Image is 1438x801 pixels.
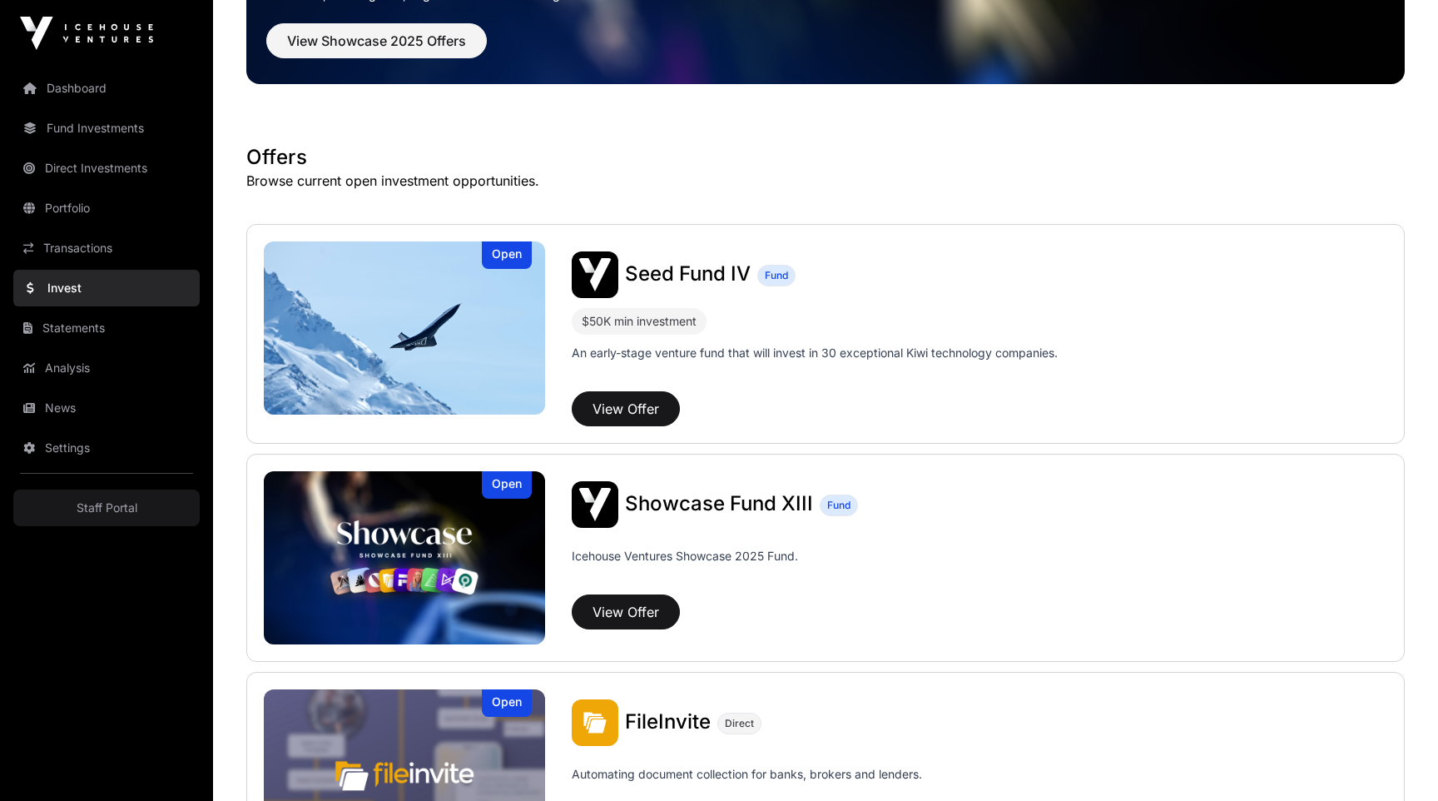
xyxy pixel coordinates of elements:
[266,23,487,58] button: View Showcase 2025 Offers
[264,241,545,415] a: Seed Fund IVOpen
[582,311,697,331] div: $50K min investment
[13,430,200,466] a: Settings
[13,150,200,187] a: Direct Investments
[482,689,532,717] div: Open
[13,310,200,346] a: Statements
[246,171,1405,191] p: Browse current open investment opportunities.
[625,261,751,286] span: Seed Fund IV
[266,40,487,57] a: View Showcase 2025 Offers
[482,471,532,499] div: Open
[13,190,200,226] a: Portfolio
[264,241,545,415] img: Seed Fund IV
[20,17,153,50] img: Icehouse Ventures Logo
[246,144,1405,171] h1: Offers
[13,110,200,147] a: Fund Investments
[625,264,751,286] a: Seed Fund IV
[13,70,200,107] a: Dashboard
[572,699,618,746] img: FileInvite
[572,391,680,426] button: View Offer
[625,712,711,734] a: FileInvite
[264,471,545,644] img: Showcase Fund XIII
[765,269,788,282] span: Fund
[13,350,200,386] a: Analysis
[572,345,1058,361] p: An early-stage venture fund that will invest in 30 exceptional Kiwi technology companies.
[625,491,813,515] span: Showcase Fund XIII
[13,390,200,426] a: News
[13,270,200,306] a: Invest
[625,494,813,515] a: Showcase Fund XIII
[625,709,711,734] span: FileInvite
[572,548,798,565] p: Icehouse Ventures Showcase 2025 Fund.
[482,241,532,269] div: Open
[572,595,680,629] button: View Offer
[13,490,200,526] a: Staff Portal
[287,31,466,51] span: View Showcase 2025 Offers
[1355,721,1438,801] iframe: Chat Widget
[13,230,200,266] a: Transactions
[827,499,850,512] span: Fund
[725,717,754,730] span: Direct
[572,308,707,335] div: $50K min investment
[572,251,618,298] img: Seed Fund IV
[264,471,545,644] a: Showcase Fund XIIIOpen
[572,481,618,528] img: Showcase Fund XIII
